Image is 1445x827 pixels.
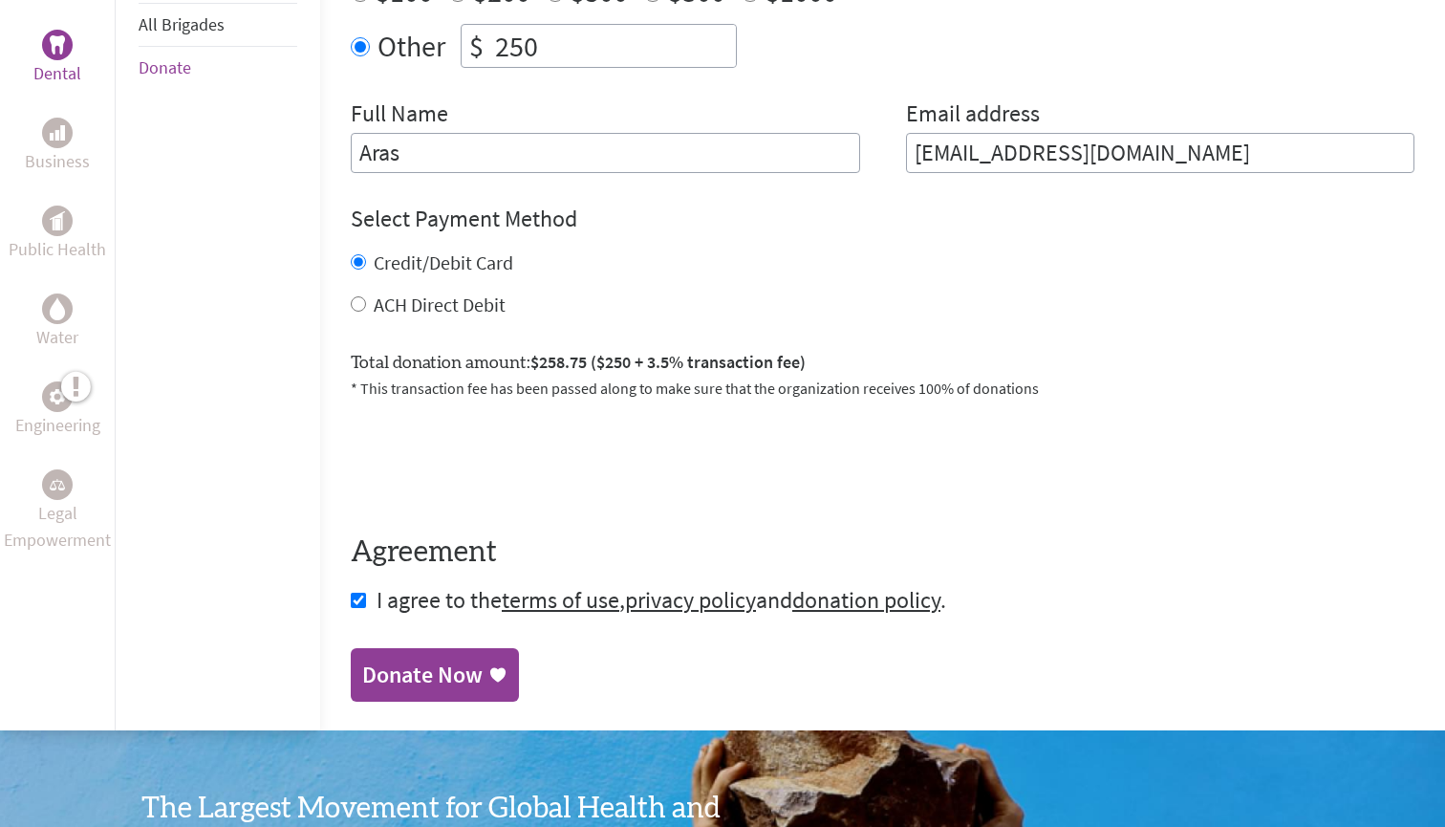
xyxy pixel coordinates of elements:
a: donation policy [792,585,940,615]
div: Legal Empowerment [42,469,73,500]
a: BusinessBusiness [25,118,90,175]
a: privacy policy [625,585,756,615]
h4: Select Payment Method [351,204,1414,234]
p: Legal Empowerment [4,500,111,554]
li: Donate [139,47,297,89]
div: $ [462,25,491,67]
label: Other [377,24,445,68]
a: Donate Now [351,648,519,702]
label: ACH Direct Debit [374,293,506,316]
a: All Brigades [139,13,225,35]
a: Legal EmpowermentLegal Empowerment [4,469,111,554]
a: EngineeringEngineering [15,381,100,439]
p: Engineering [15,412,100,439]
span: I agree to the , and . [377,585,946,615]
label: Email address [906,98,1040,133]
a: terms of use [502,585,619,615]
div: Engineering [42,381,73,412]
iframe: reCAPTCHA [351,423,641,497]
li: All Brigades [139,3,297,47]
div: Water [42,294,73,324]
label: Full Name [351,98,448,133]
img: Dental [50,35,65,54]
div: Business [42,118,73,148]
input: Your Email [906,133,1415,173]
a: Donate [139,56,191,78]
div: Public Health [42,206,73,236]
h4: Agreement [351,535,1414,570]
p: Water [36,324,78,351]
a: WaterWater [36,294,78,351]
div: Donate Now [362,660,483,690]
div: Dental [42,30,73,60]
a: Public HealthPublic Health [9,206,106,263]
a: DentalDental [33,30,81,87]
label: Credit/Debit Card [374,250,513,274]
label: Total donation amount: [351,349,806,377]
p: Business [25,148,90,175]
img: Engineering [50,388,65,403]
img: Public Health [50,211,65,230]
span: $258.75 ($250 + 3.5% transaction fee) [530,351,806,373]
img: Business [50,125,65,141]
input: Enter Full Name [351,133,860,173]
p: * This transaction fee has been passed along to make sure that the organization receives 100% of ... [351,377,1414,400]
p: Dental [33,60,81,87]
img: Water [50,297,65,319]
input: Enter Amount [491,25,736,67]
img: Legal Empowerment [50,479,65,490]
p: Public Health [9,236,106,263]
